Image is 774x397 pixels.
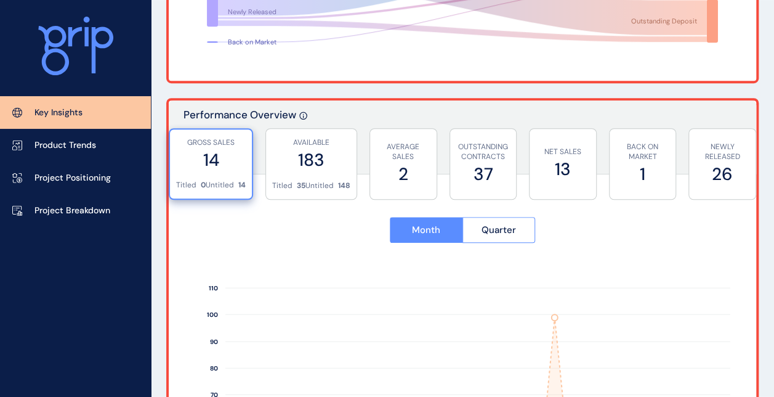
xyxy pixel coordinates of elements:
text: 110 [209,284,218,292]
text: 90 [210,338,218,346]
span: Quarter [482,224,516,236]
label: 14 [176,148,246,172]
p: Untitled [305,181,334,191]
button: Quarter [462,217,536,243]
p: 14 [238,180,246,190]
p: Performance Overview [183,108,296,174]
label: 183 [272,148,350,172]
p: Titled [176,180,196,190]
p: OUTSTANDING CONTRACTS [456,142,510,163]
p: AVERAGE SALES [376,142,430,163]
p: NET SALES [536,147,590,157]
p: 0 [201,180,206,190]
label: 13 [536,157,590,181]
p: AVAILABLE [272,137,350,148]
span: Month [412,224,440,236]
p: Project Positioning [34,172,111,184]
p: Project Breakdown [34,205,110,217]
label: 26 [695,162,749,186]
p: BACK ON MARKET [616,142,670,163]
p: GROSS SALES [176,137,246,148]
label: 2 [376,162,430,186]
text: 100 [207,311,218,319]
p: Untitled [206,180,234,190]
p: Product Trends [34,139,96,152]
button: Month [390,217,462,243]
text: 80 [210,364,218,372]
p: 148 [338,181,350,191]
p: 35 [297,181,305,191]
label: 1 [616,162,670,186]
p: Key Insights [34,107,83,119]
label: 37 [456,162,510,186]
p: NEWLY RELEASED [695,142,749,163]
p: Titled [272,181,292,191]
